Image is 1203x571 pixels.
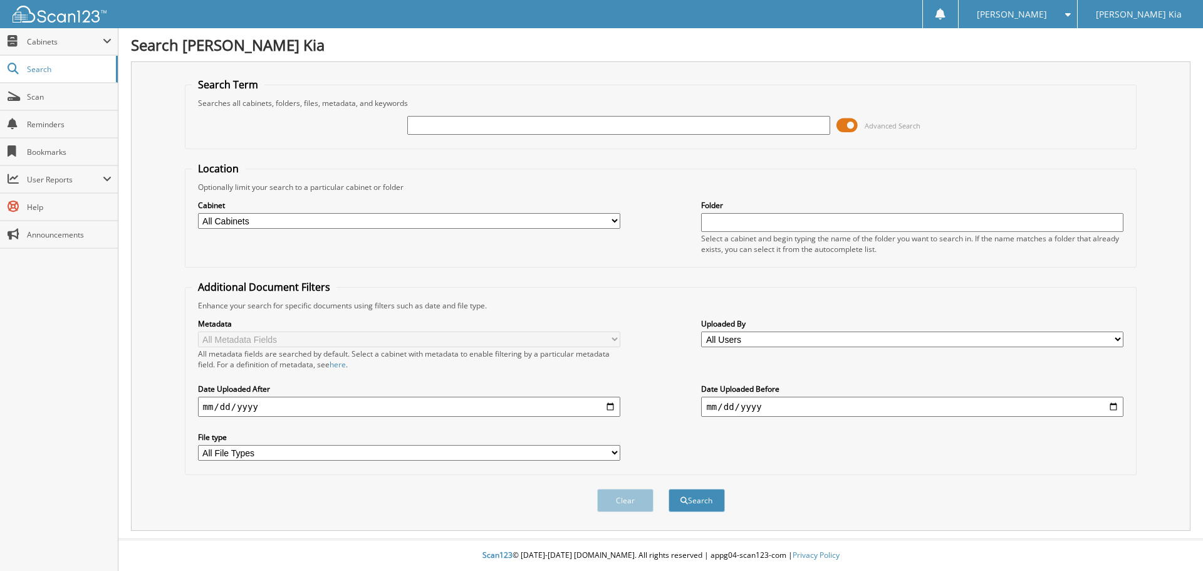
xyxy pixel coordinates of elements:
button: Clear [597,489,654,512]
label: Metadata [198,318,620,329]
span: Cabinets [27,36,103,47]
a: Privacy Policy [793,550,840,560]
legend: Additional Document Filters [192,280,336,294]
legend: Search Term [192,78,264,92]
span: Announcements [27,229,112,240]
span: Reminders [27,119,112,130]
span: Scan [27,92,112,102]
label: Date Uploaded After [198,384,620,394]
label: File type [198,432,620,443]
div: Searches all cabinets, folders, files, metadata, and keywords [192,98,1130,108]
div: Optionally limit your search to a particular cabinet or folder [192,182,1130,192]
label: Date Uploaded Before [701,384,1123,394]
input: end [701,397,1123,417]
span: Help [27,202,112,212]
div: © [DATE]-[DATE] [DOMAIN_NAME]. All rights reserved | appg04-scan123-com | [118,540,1203,571]
h1: Search [PERSON_NAME] Kia [131,34,1190,55]
span: [PERSON_NAME] [977,11,1047,18]
legend: Location [192,162,245,175]
div: All metadata fields are searched by default. Select a cabinet with metadata to enable filtering b... [198,348,620,370]
label: Folder [701,200,1123,211]
label: Uploaded By [701,318,1123,329]
img: scan123-logo-white.svg [13,6,107,23]
span: Scan123 [482,550,513,560]
label: Cabinet [198,200,620,211]
div: Select a cabinet and begin typing the name of the folder you want to search in. If the name match... [701,233,1123,254]
span: Search [27,64,110,75]
a: here [330,359,346,370]
div: Enhance your search for specific documents using filters such as date and file type. [192,300,1130,311]
button: Search [669,489,725,512]
input: start [198,397,620,417]
span: Advanced Search [865,121,920,130]
span: User Reports [27,174,103,185]
span: [PERSON_NAME] Kia [1096,11,1182,18]
span: Bookmarks [27,147,112,157]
